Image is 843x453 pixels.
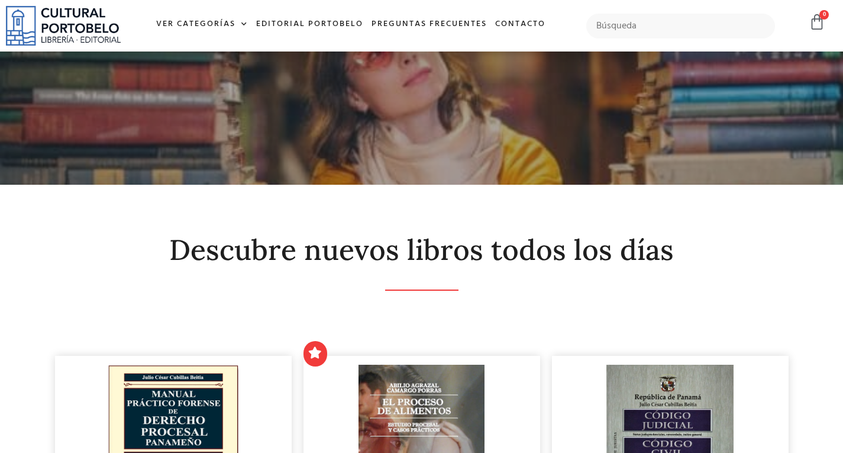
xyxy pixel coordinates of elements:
[491,12,550,37] a: Contacto
[809,14,825,31] a: 0
[55,234,789,266] h2: Descubre nuevos libros todos los días
[252,12,367,37] a: Editorial Portobelo
[586,14,775,38] input: Búsqueda
[367,12,491,37] a: Preguntas frecuentes
[819,10,829,20] span: 0
[152,12,252,37] a: Ver Categorías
